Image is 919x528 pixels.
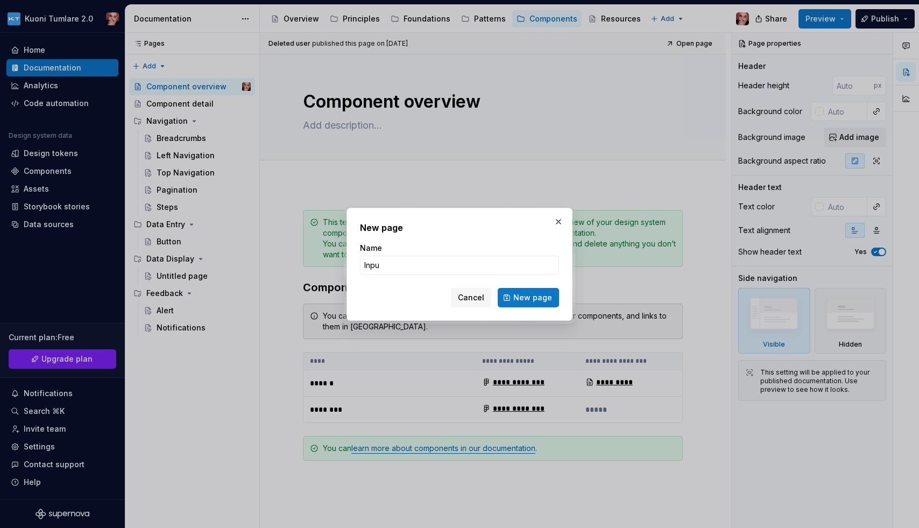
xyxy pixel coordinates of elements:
[360,221,559,234] h2: New page
[458,292,484,303] span: Cancel
[360,243,382,254] label: Name
[451,288,491,307] button: Cancel
[513,292,552,303] span: New page
[498,288,559,307] button: New page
